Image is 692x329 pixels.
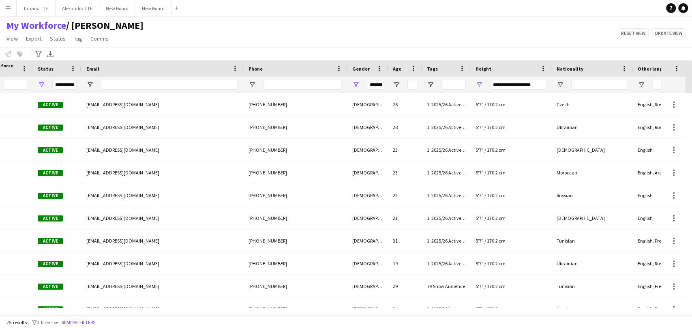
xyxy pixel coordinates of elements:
span: Active [38,284,63,290]
button: Open Filter Menu [427,81,434,88]
a: Export [23,33,45,44]
div: [DEMOGRAPHIC_DATA] [347,93,388,116]
span: Active [38,193,63,199]
div: Russian [552,184,633,206]
div: 1. 2025/26 Active Accounts, 2024 - Active Accounts, 2025 - Active Accounts, ABAD - Shooting Host/... [422,93,471,116]
div: [EMAIL_ADDRESS][DOMAIN_NAME] [81,252,244,275]
button: Alexandra TTF [56,0,99,16]
div: Algerian [552,298,633,320]
div: 1. 2025/26 Active Accounts, [GEOGRAPHIC_DATA][PERSON_NAME] Vendome , TT_ Deal or No Deal Activation [422,230,471,252]
input: Nationality Filter Input [571,80,628,90]
div: [EMAIL_ADDRESS][DOMAIN_NAME] [81,184,244,206]
span: Comms [90,35,109,42]
div: [PHONE_NUMBER] [244,184,347,206]
button: Open Filter Menu [38,81,45,88]
button: Open Filter Menu [476,81,483,88]
div: Czech [552,93,633,116]
span: Gender [352,66,370,72]
button: Reset view [618,28,649,38]
div: [EMAIL_ADDRESS][DOMAIN_NAME] [81,207,244,229]
div: [PHONE_NUMBER] [244,93,347,116]
div: [EMAIL_ADDRESS][DOMAIN_NAME] [81,139,244,161]
div: [DEMOGRAPHIC_DATA] [347,298,388,320]
button: Open Filter Menu [638,81,645,88]
a: Tag [71,33,86,44]
div: 19 [388,252,422,275]
div: [DEMOGRAPHIC_DATA] [347,275,388,297]
div: 31 [388,230,422,252]
div: 23 [388,139,422,161]
div: [PHONE_NUMBER] [244,116,347,138]
div: 21 [388,207,422,229]
div: 5'7" / 170.2 cm [471,252,552,275]
div: 5'7" / 170.2 cm [471,116,552,138]
div: [DEMOGRAPHIC_DATA] [347,252,388,275]
div: Tunisian [552,230,633,252]
div: Ukrainian [552,116,633,138]
span: Tags [427,66,438,72]
div: [EMAIL_ADDRESS][DOMAIN_NAME] [81,230,244,252]
div: [EMAIL_ADDRESS][DOMAIN_NAME] [81,93,244,116]
div: Moroccan [552,161,633,184]
div: [DEMOGRAPHIC_DATA] [347,116,388,138]
div: [EMAIL_ADDRESS][DOMAIN_NAME] [81,275,244,297]
span: 3 filters set [37,319,60,325]
div: 29 [388,275,422,297]
div: 5'7" / 170.2 cm [471,161,552,184]
span: Email [86,66,99,72]
div: 1. 2025/26 Active Accounts, AAC - Internal Tanagra Suhoor Event Hostess, AQ - Hotel Grand Opening... [422,161,471,184]
span: Active [38,147,63,153]
div: [DEMOGRAPHIC_DATA] [347,230,388,252]
div: 5'7" / 170.2 cm [471,139,552,161]
span: TATIANA [66,19,144,32]
app-action-btn: Advanced filters [34,49,43,59]
a: My Workforce [6,19,66,32]
button: Open Filter Menu [393,81,400,88]
button: New Board [99,0,135,16]
span: Other languages [638,66,676,72]
span: Nationality [557,66,583,72]
button: Open Filter Menu [352,81,360,88]
span: Tag [74,35,82,42]
span: Export [26,35,42,42]
a: View [3,33,21,44]
div: Tunisian [552,275,633,297]
div: 1. 2025/26 Active Accounts, 2024 - Active Accounts, 2025 - Active Accounts, 2025 - VIP Hostess, A... [422,252,471,275]
span: Active [38,102,63,108]
button: Open Filter Menu [249,81,256,88]
div: 1. 2025/26 Active Accounts, MFQ - Web Summit Mawaqif Hostess, [GEOGRAPHIC_DATA] - Bottega Veneta ... [422,207,471,229]
input: Tags Filter Input [441,80,466,90]
div: 1. 2025/26 Active Accounts, 2024 - Active Accounts, 2025 - Active Accounts, 2025 - VIP Hostess, 2... [422,116,471,138]
div: [PHONE_NUMBER] [244,139,347,161]
div: 26 [388,93,422,116]
div: 5'7" / 170.2 cm [471,184,552,206]
span: Active [38,170,63,176]
div: [EMAIL_ADDRESS][DOMAIN_NAME] [81,116,244,138]
div: [PHONE_NUMBER] [244,275,347,297]
div: [PHONE_NUMBER] [244,207,347,229]
div: 23 [388,161,422,184]
div: [PHONE_NUMBER] [244,252,347,275]
div: TV Show Audience [422,275,471,297]
span: Active [38,125,63,131]
button: Remove filters [60,318,97,327]
div: 24 [388,298,422,320]
a: Status [47,33,69,44]
div: [DEMOGRAPHIC_DATA] [347,184,388,206]
div: 28 [388,116,422,138]
span: Height [476,66,491,72]
div: [EMAIL_ADDRESS][DOMAIN_NAME] [81,298,244,320]
div: 1. 2025/26 Active Accounts [422,184,471,206]
input: Workforce ID Filter Input [4,80,28,90]
div: 5'7" / 170.2 cm [471,230,552,252]
a: Comms [87,33,112,44]
span: Active [38,261,63,267]
div: [DEMOGRAPHIC_DATA] [347,161,388,184]
div: 22 [388,184,422,206]
input: Phone Filter Input [263,80,343,90]
span: Phone [249,66,263,72]
div: [PHONE_NUMBER] [244,161,347,184]
div: [PHONE_NUMBER] [244,230,347,252]
span: Active [38,215,63,221]
span: View [6,35,18,42]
